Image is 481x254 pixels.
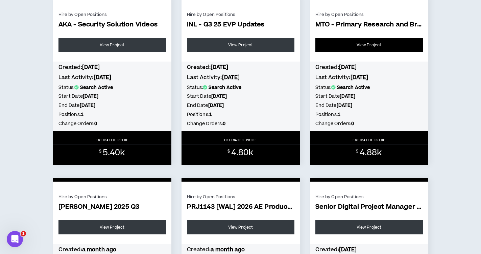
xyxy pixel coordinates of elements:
[96,138,128,142] p: ESTIMATED PRICE
[360,147,382,159] span: 4.88k
[58,64,166,71] h4: Created:
[356,148,358,154] sup: $
[209,111,212,118] b: 1
[58,102,166,109] h5: End Date
[187,21,294,29] span: INL - Q3 25 EVP Updates
[187,102,294,109] h5: End Date
[339,246,357,253] b: [DATE]
[338,111,340,118] b: 1
[351,120,354,127] b: 0
[315,84,423,91] h5: Status:
[351,74,368,81] b: [DATE]
[224,138,257,142] p: ESTIMATED PRICE
[58,38,166,52] a: View Project
[83,93,99,100] b: [DATE]
[82,64,100,71] b: [DATE]
[21,231,26,236] span: 1
[187,120,294,128] h5: Change Orders:
[315,220,423,234] a: View Project
[337,102,353,109] b: [DATE]
[315,246,423,253] h4: Created:
[211,246,245,253] b: a month ago
[315,194,423,200] div: Hire by Open Positions
[58,11,166,18] div: Hire by Open Positions
[103,147,125,159] span: 5.40k
[187,84,294,91] h5: Status:
[58,111,166,118] h5: Positions:
[209,84,242,91] b: Search Active
[58,220,166,234] a: View Project
[340,93,356,100] b: [DATE]
[211,93,227,100] b: [DATE]
[187,220,294,234] a: View Project
[337,84,370,91] b: Search Active
[315,64,423,71] h4: Created:
[187,111,294,118] h5: Positions:
[58,246,166,253] h4: Created:
[80,102,96,109] b: [DATE]
[58,93,166,100] h5: Start Date
[58,21,166,29] span: AKA - Security Solution Videos
[94,120,97,127] b: 0
[223,120,225,127] b: 0
[315,102,423,109] h5: End Date
[82,246,117,253] b: a month ago
[211,64,229,71] b: [DATE]
[315,38,423,52] a: View Project
[315,74,423,81] h4: Last Activity:
[227,148,230,154] sup: $
[7,231,23,247] iframe: Intercom live chat
[80,84,113,91] b: Search Active
[58,203,166,211] span: [PERSON_NAME] 2025 Q3
[81,111,83,118] b: 1
[315,21,423,29] span: MTO - Primary Research and Brand & Lifestyle S...
[94,74,112,81] b: [DATE]
[187,64,294,71] h4: Created:
[315,111,423,118] h5: Positions:
[187,11,294,18] div: Hire by Open Positions
[58,120,166,128] h5: Change Orders:
[58,194,166,200] div: Hire by Open Positions
[187,246,294,253] h4: Created:
[58,84,166,91] h5: Status:
[315,120,423,128] h5: Change Orders:
[315,11,423,18] div: Hire by Open Positions
[187,93,294,100] h5: Start Date
[353,138,385,142] p: ESTIMATED PRICE
[315,203,423,211] span: Senior Digital Project Manager > Anthem Video ...
[315,93,423,100] h5: Start Date
[339,64,357,71] b: [DATE]
[187,74,294,81] h4: Last Activity:
[187,38,294,52] a: View Project
[58,74,166,81] h4: Last Activity:
[208,102,224,109] b: [DATE]
[231,147,254,159] span: 4.80k
[187,194,294,200] div: Hire by Open Positions
[222,74,240,81] b: [DATE]
[99,148,101,154] sup: $
[187,203,294,211] span: PRJ1143 [WAL] 2026 AE Production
